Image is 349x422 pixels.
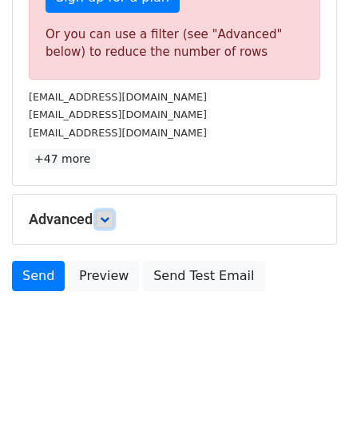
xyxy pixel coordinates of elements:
a: Send [12,261,65,291]
small: [EMAIL_ADDRESS][DOMAIN_NAME] [29,127,207,139]
small: [EMAIL_ADDRESS][DOMAIN_NAME] [29,108,207,120]
a: Send Test Email [143,261,264,291]
a: Preview [69,261,139,291]
div: Or you can use a filter (see "Advanced" below) to reduce the number of rows [46,26,303,61]
iframe: Chat Widget [269,345,349,422]
small: [EMAIL_ADDRESS][DOMAIN_NAME] [29,91,207,103]
h5: Advanced [29,211,320,228]
a: +47 more [29,149,96,169]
